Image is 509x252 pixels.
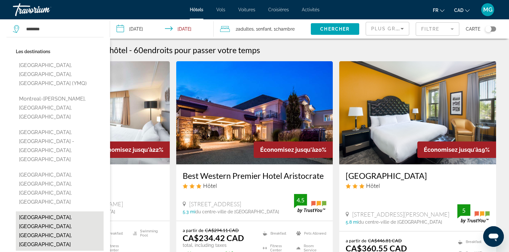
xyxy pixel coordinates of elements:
[16,93,104,123] button: Montreal-[PERSON_NAME], [GEOGRAPHIC_DATA], [GEOGRAPHIC_DATA]
[16,47,104,56] p: Les destinations
[254,24,271,34] span: , 1
[480,26,496,32] button: Toggle map
[130,228,163,239] li: Swimming Pool
[339,61,496,164] img: Hotel image
[238,7,255,12] a: Voitures
[346,238,366,243] span: a partir de
[183,209,195,214] span: 5.3 mi
[457,204,490,223] img: trustyou-badge.svg
[302,7,320,12] a: Activités
[454,8,463,13] span: CAD
[371,25,404,33] mat-select: Sort by
[454,5,470,15] button: Change currency
[294,196,307,204] div: 4.5
[352,211,449,218] span: [STREET_ADDRESS][PERSON_NAME]
[214,19,311,39] button: Travelers: 2 adults, 1 child
[479,3,496,16] button: User Menu
[483,226,504,247] iframe: Bouton de lancement de la fenêtre de messagerie
[195,209,279,214] span: du centre-ville de [GEOGRAPHIC_DATA]
[346,219,358,225] span: 5.8 mi
[466,24,480,34] span: Carte
[183,233,244,243] ins: CA$234.42 CAD
[346,171,490,180] a: [GEOGRAPHIC_DATA]
[134,45,260,55] h2: 60
[216,7,225,12] a: Vols
[254,141,333,158] div: 20%
[183,171,327,180] a: Best Western Premier Hotel Aristocrate
[320,26,350,32] span: Chercher
[457,207,470,214] div: 5
[268,7,289,12] a: Croisières
[368,238,402,243] del: CA$446.81 CAD
[189,200,241,208] span: [STREET_ADDRESS]
[294,194,326,213] img: trustyou-badge.svg
[417,141,496,158] div: 19%
[183,228,203,233] span: a partir de
[110,19,214,39] button: Check-in date: Sep 12, 2025 Check-out date: Sep 14, 2025
[433,5,444,15] button: Change language
[371,26,448,31] span: Plus grandes économies
[433,8,438,13] span: fr
[260,146,315,153] span: Économisez jusqu'à
[260,228,293,239] li: Breakfast
[276,26,295,32] span: Chambre
[183,182,327,189] div: 3 star Hotel
[16,211,104,251] button: [GEOGRAPHIC_DATA], [GEOGRAPHIC_DATA], [GEOGRAPHIC_DATA], [GEOGRAPHIC_DATA]
[483,6,493,13] span: MG
[97,146,152,153] span: Économisez jusqu'à
[416,22,459,36] button: Filter
[96,228,130,239] li: Breakfast
[258,26,271,32] span: Enfant
[16,126,104,166] button: [GEOGRAPHIC_DATA], [GEOGRAPHIC_DATA] - [GEOGRAPHIC_DATA], [GEOGRAPHIC_DATA]
[238,26,254,32] span: Adultes
[358,219,442,225] span: du centre-ville de [GEOGRAPHIC_DATA]
[236,24,254,34] span: 2
[271,24,295,34] span: , 1
[424,146,479,153] span: Économisez jusqu'à
[91,141,170,158] div: 22%
[455,238,490,246] li: Breakfast
[176,61,333,164] img: Hotel image
[16,169,104,208] button: [GEOGRAPHIC_DATA], [GEOGRAPHIC_DATA], [GEOGRAPHIC_DATA], [GEOGRAPHIC_DATA]
[366,182,380,189] span: Hôtel
[203,182,217,189] span: Hôtel
[190,7,203,12] a: Hôtels
[311,23,359,35] button: Chercher
[205,228,239,233] del: CA$294.11 CAD
[346,182,490,189] div: 3 star Hotel
[13,1,77,18] a: Travorium
[143,45,260,55] span: endroits pour passer votre temps
[183,243,255,248] p: total, including taxes
[293,228,327,239] li: Pets Allowed
[129,45,132,55] span: -
[16,59,104,90] button: [GEOGRAPHIC_DATA], [GEOGRAPHIC_DATA], [GEOGRAPHIC_DATA] (YMQ)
